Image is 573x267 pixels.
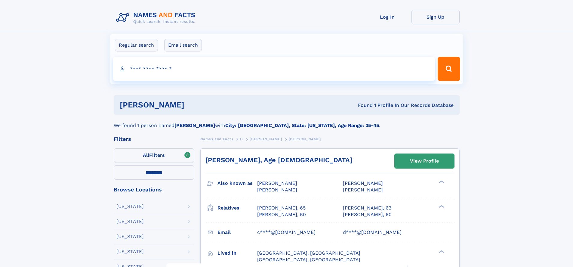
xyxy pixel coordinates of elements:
[225,123,379,128] b: City: [GEOGRAPHIC_DATA], State: [US_STATE], Age Range: 35-45
[116,249,144,254] div: [US_STATE]
[257,187,297,193] span: [PERSON_NAME]
[114,187,194,192] div: Browse Locations
[411,10,460,24] a: Sign Up
[217,227,257,238] h3: Email
[257,205,306,211] a: [PERSON_NAME], 65
[217,203,257,213] h3: Relatives
[164,39,202,51] label: Email search
[395,154,454,168] a: View Profile
[240,137,243,141] span: H
[343,187,383,193] span: [PERSON_NAME]
[205,156,352,164] a: [PERSON_NAME], Age [DEMOGRAPHIC_DATA]
[437,204,445,208] div: ❯
[240,135,243,143] a: H
[343,211,392,218] a: [PERSON_NAME], 60
[113,57,435,81] input: search input
[343,205,391,211] a: [PERSON_NAME], 63
[174,123,215,128] b: [PERSON_NAME]
[114,148,194,163] label: Filters
[343,180,383,186] span: [PERSON_NAME]
[257,211,306,218] a: [PERSON_NAME], 60
[437,250,445,253] div: ❯
[289,137,321,141] span: [PERSON_NAME]
[257,180,297,186] span: [PERSON_NAME]
[115,39,158,51] label: Regular search
[116,234,144,239] div: [US_STATE]
[363,10,411,24] a: Log In
[143,152,149,158] span: All
[114,115,460,129] div: We found 1 person named with .
[114,136,194,142] div: Filters
[120,101,271,109] h1: [PERSON_NAME]
[114,10,200,26] img: Logo Names and Facts
[116,204,144,209] div: [US_STATE]
[438,57,460,81] button: Search Button
[217,178,257,188] h3: Also known as
[200,135,233,143] a: Names and Facts
[250,137,282,141] span: [PERSON_NAME]
[217,248,257,258] h3: Lived in
[250,135,282,143] a: [PERSON_NAME]
[116,219,144,224] div: [US_STATE]
[410,154,439,168] div: View Profile
[271,102,454,109] div: Found 1 Profile In Our Records Database
[257,250,360,256] span: [GEOGRAPHIC_DATA], [GEOGRAPHIC_DATA]
[437,180,445,184] div: ❯
[257,257,360,262] span: [GEOGRAPHIC_DATA], [GEOGRAPHIC_DATA]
